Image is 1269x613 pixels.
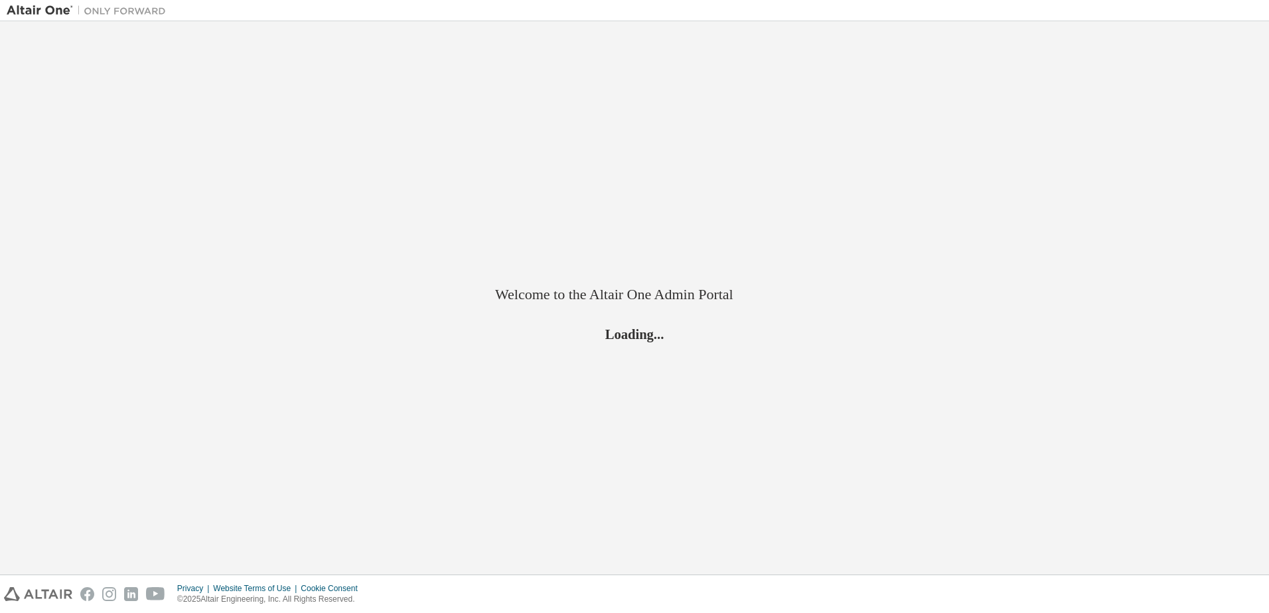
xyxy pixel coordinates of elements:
[177,583,213,594] div: Privacy
[80,587,94,601] img: facebook.svg
[124,587,138,601] img: linkedin.svg
[102,587,116,601] img: instagram.svg
[301,583,365,594] div: Cookie Consent
[7,4,173,17] img: Altair One
[177,594,366,605] p: © 2025 Altair Engineering, Inc. All Rights Reserved.
[213,583,301,594] div: Website Terms of Use
[495,285,774,304] h2: Welcome to the Altair One Admin Portal
[495,326,774,343] h2: Loading...
[146,587,165,601] img: youtube.svg
[4,587,72,601] img: altair_logo.svg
